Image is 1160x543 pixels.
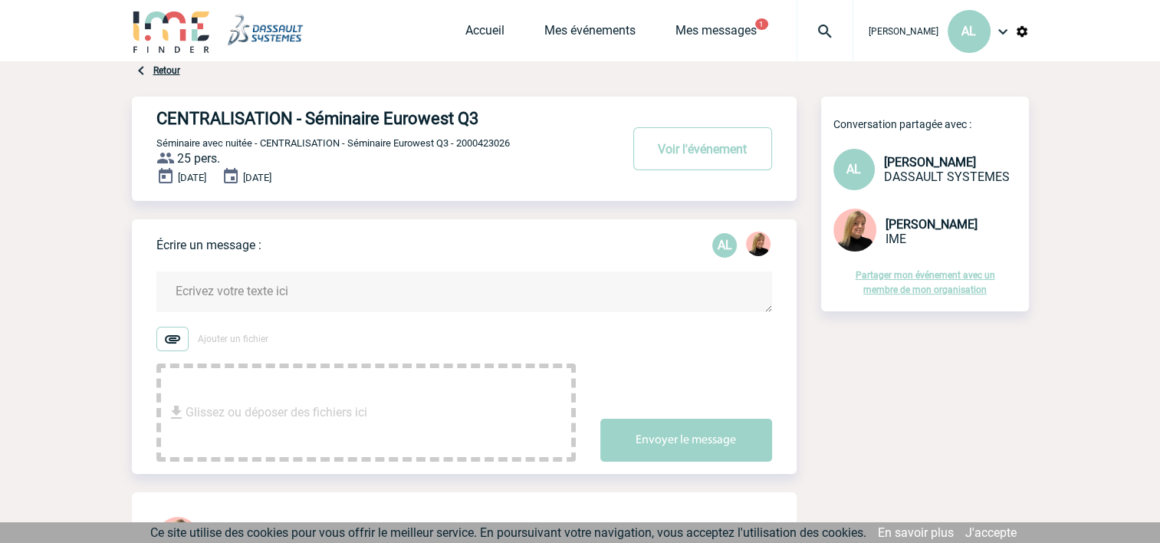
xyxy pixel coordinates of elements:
span: [DATE] [243,172,271,183]
div: Estelle PERIOU [746,232,771,259]
a: Retour [153,65,180,76]
span: [PERSON_NAME] [886,217,978,232]
div: Alexandra LEVY-RUEFF [712,233,737,258]
img: IME-Finder [132,9,212,53]
span: [PERSON_NAME] [869,26,938,37]
span: DASSAULT SYSTEMES [884,169,1010,184]
a: En savoir plus [878,525,954,540]
img: 131233-0.png [746,232,771,256]
span: [DATE] [178,172,206,183]
span: IME [886,232,906,246]
span: Séminaire avec nuitée - CENTRALISATION - Séminaire Eurowest Q3 - 2000423026 [156,137,510,149]
a: J'accepte [965,525,1017,540]
p: AL [712,233,737,258]
h4: CENTRALISATION - Séminaire Eurowest Q3 [156,109,574,128]
span: Glissez ou déposer des fichiers ici [186,374,367,451]
button: Envoyer le message [600,419,772,462]
a: Accueil [465,23,504,44]
span: AL [961,24,976,38]
p: Écrire un message : [156,238,261,252]
span: 25 pers. [177,151,220,166]
img: 131233-0.png [833,209,876,252]
span: Ce site utilise des cookies pour vous offrir le meilleur service. En poursuivant votre navigation... [150,525,866,540]
p: Conversation partagée avec : [833,118,1029,130]
span: [PERSON_NAME] [884,155,976,169]
img: file_download.svg [167,403,186,422]
a: Mes événements [544,23,636,44]
span: Ajouter un fichier [198,334,268,344]
span: AL [846,162,861,176]
button: 1 [755,18,768,30]
a: Mes messages [675,23,757,44]
a: Partager mon événement avec un membre de mon organisation [856,270,995,295]
button: Voir l'événement [633,127,772,170]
